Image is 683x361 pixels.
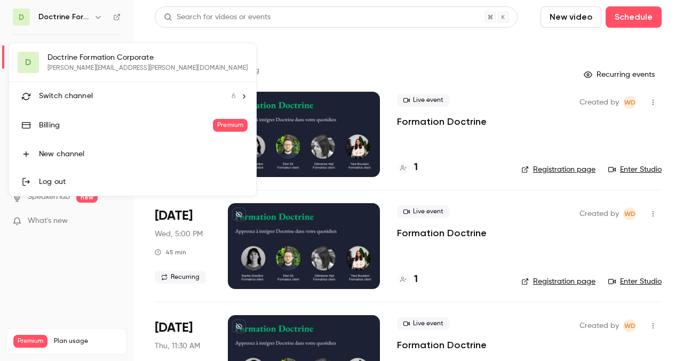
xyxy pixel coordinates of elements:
div: Log out [39,177,248,187]
div: New channel [39,149,248,159]
span: 6 [232,91,236,102]
span: Switch channel [39,91,93,102]
span: Premium [213,119,248,132]
div: Billing [39,120,213,131]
